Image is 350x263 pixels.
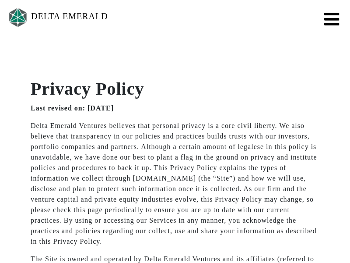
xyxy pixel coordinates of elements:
p: Delta Emerald Ventures believes that personal privacy is a core civil liberty. We also believe th... [31,121,319,247]
button: Toggle navigation [318,8,343,26]
strong: Last revised on: [DATE] [31,104,114,112]
a: DELTA EMERALD [7,4,108,31]
img: Logo [7,6,29,29]
strong: Privacy Policy [31,79,144,99]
